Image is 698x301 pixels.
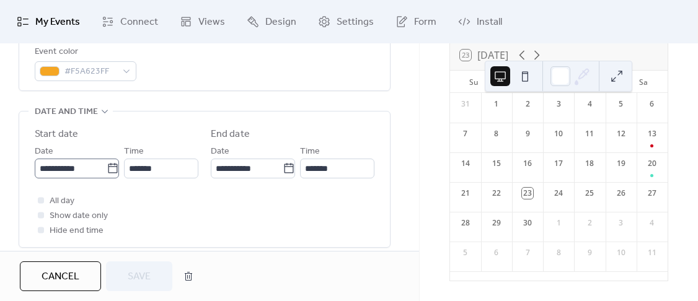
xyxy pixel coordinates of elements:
span: Connect [120,15,158,30]
span: Date [35,144,53,159]
div: 10 [553,128,564,139]
div: Sa [629,71,658,93]
span: Views [198,15,225,30]
div: Event color [35,45,134,59]
span: Design [265,15,296,30]
div: 6 [647,98,658,110]
span: Hide end time [50,224,104,238]
div: 20 [647,158,658,169]
div: 13 [647,128,658,139]
span: Cancel [42,269,79,284]
span: Settings [337,15,374,30]
span: Show date only [50,209,108,224]
button: Cancel [20,261,101,291]
div: 3 [553,98,564,110]
div: 25 [584,188,595,199]
div: 16 [522,158,533,169]
div: 4 [647,217,658,229]
div: 22 [491,188,502,199]
span: My Events [35,15,80,30]
div: 2 [522,98,533,110]
a: Connect [92,5,167,38]
div: 29 [491,217,502,229]
a: Form [386,5,446,38]
span: Install [477,15,502,30]
a: Views [170,5,234,38]
span: Date and time [35,105,98,120]
div: End date [211,127,250,142]
div: 23 [522,188,533,199]
div: 15 [491,158,502,169]
a: My Events [7,5,89,38]
div: Su [460,71,488,93]
div: 19 [616,158,627,169]
div: 14 [460,158,471,169]
div: 28 [460,217,471,229]
div: 24 [553,188,564,199]
div: 11 [647,247,658,258]
div: 26 [616,188,627,199]
div: 31 [460,98,471,110]
div: 30 [522,217,533,229]
div: 1 [491,98,502,110]
div: 3 [616,217,627,229]
div: 12 [616,128,627,139]
a: Design [237,5,306,38]
a: Settings [309,5,383,38]
div: 10 [616,247,627,258]
a: Install [449,5,511,38]
div: 18 [584,158,595,169]
div: 1 [553,217,564,229]
div: 6 [491,247,502,258]
span: Form [414,15,436,30]
div: 9 [522,128,533,139]
div: 21 [460,188,471,199]
div: 9 [584,247,595,258]
div: 27 [647,188,658,199]
span: #F5A623FF [64,64,117,79]
div: 11 [584,128,595,139]
div: 8 [553,247,564,258]
div: 17 [553,158,564,169]
div: 7 [460,128,471,139]
div: 5 [616,98,627,110]
div: 8 [491,128,502,139]
div: Start date [35,127,78,142]
div: 5 [460,247,471,258]
span: Time [124,144,144,159]
span: All day [50,194,74,209]
span: Date [211,144,229,159]
div: 4 [584,98,595,110]
div: 7 [522,247,533,258]
div: 2 [584,217,595,229]
span: Time [300,144,320,159]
